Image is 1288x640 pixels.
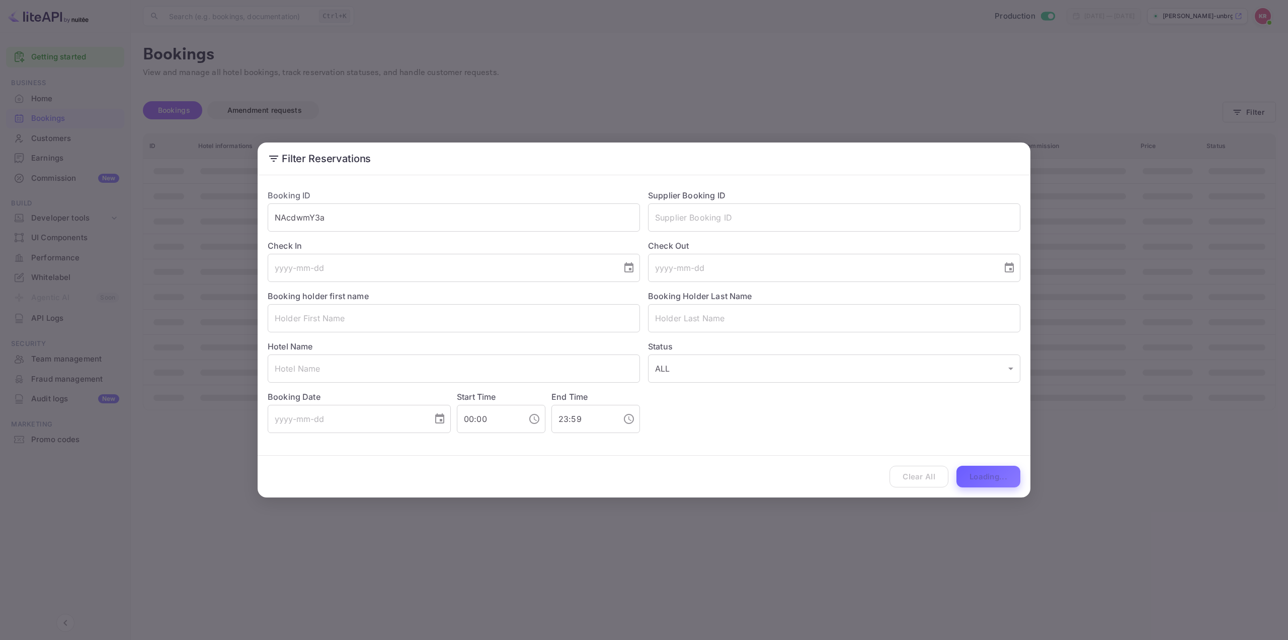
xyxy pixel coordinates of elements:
button: Choose date [430,409,450,429]
label: Booking Holder Last Name [648,291,752,301]
label: End Time [551,392,588,402]
button: Choose date [619,258,639,278]
input: yyyy-mm-dd [268,405,426,433]
div: ALL [648,354,1020,383]
button: Choose time, selected time is 12:00 AM [524,409,544,429]
label: Booking holder first name [268,291,369,301]
input: yyyy-mm-dd [648,254,995,282]
label: Check In [268,240,640,252]
input: hh:mm [551,405,615,433]
input: Holder Last Name [648,304,1020,332]
label: Hotel Name [268,341,313,351]
input: Supplier Booking ID [648,203,1020,232]
label: Start Time [457,392,496,402]
input: Booking ID [268,203,640,232]
label: Booking ID [268,190,311,200]
input: Holder First Name [268,304,640,332]
label: Booking Date [268,391,451,403]
input: Hotel Name [268,354,640,383]
input: yyyy-mm-dd [268,254,615,282]
button: Choose time, selected time is 11:59 PM [619,409,639,429]
label: Status [648,340,1020,352]
label: Check Out [648,240,1020,252]
button: Choose date [999,258,1019,278]
h2: Filter Reservations [258,143,1030,175]
label: Supplier Booking ID [648,190,726,200]
input: hh:mm [457,405,520,433]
